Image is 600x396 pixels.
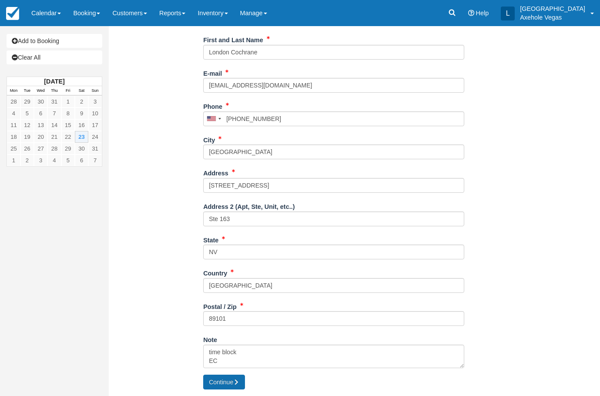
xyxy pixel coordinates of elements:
[7,50,102,64] a: Clear All
[75,119,88,131] a: 16
[61,86,75,96] th: Fri
[203,166,228,178] label: Address
[34,143,47,154] a: 27
[61,107,75,119] a: 8
[75,143,88,154] a: 30
[88,154,102,166] a: 7
[7,86,20,96] th: Mon
[203,332,217,345] label: Note
[203,266,227,278] label: Country
[47,107,61,119] a: 7
[501,7,515,20] div: L
[88,107,102,119] a: 10
[88,131,102,143] a: 24
[520,4,585,13] p: [GEOGRAPHIC_DATA]
[34,86,47,96] th: Wed
[203,199,295,211] label: Address 2 (Apt, Ste, Unit, etc..)
[88,143,102,154] a: 31
[47,86,61,96] th: Thu
[20,154,34,166] a: 2
[61,143,75,154] a: 29
[34,96,47,107] a: 30
[47,119,61,131] a: 14
[47,131,61,143] a: 21
[47,96,61,107] a: 31
[75,154,88,166] a: 6
[7,34,102,48] a: Add to Booking
[61,154,75,166] a: 5
[75,86,88,96] th: Sat
[20,107,34,119] a: 5
[203,299,237,312] label: Postal / Zip
[20,96,34,107] a: 29
[61,96,75,107] a: 1
[34,119,47,131] a: 13
[203,133,215,145] label: City
[88,119,102,131] a: 17
[61,119,75,131] a: 15
[75,131,88,143] a: 23
[6,7,19,20] img: checkfront-main-nav-mini-logo.png
[47,143,61,154] a: 28
[203,33,263,45] label: First and Last Name
[7,119,20,131] a: 11
[20,143,34,154] a: 26
[7,96,20,107] a: 28
[34,131,47,143] a: 20
[7,154,20,166] a: 1
[88,86,102,96] th: Sun
[203,233,218,245] label: State
[7,143,20,154] a: 25
[7,107,20,119] a: 4
[20,119,34,131] a: 12
[34,154,47,166] a: 3
[476,10,489,17] span: Help
[20,131,34,143] a: 19
[203,99,222,111] label: Phone
[75,96,88,107] a: 2
[468,10,474,16] i: Help
[34,107,47,119] a: 6
[520,13,585,22] p: Axehole Vegas
[44,78,64,85] strong: [DATE]
[88,96,102,107] a: 3
[20,86,34,96] th: Tue
[75,107,88,119] a: 9
[204,112,224,126] div: United States: +1
[203,66,222,78] label: E-mail
[47,154,61,166] a: 4
[61,131,75,143] a: 22
[7,131,20,143] a: 18
[203,375,245,389] button: Continue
